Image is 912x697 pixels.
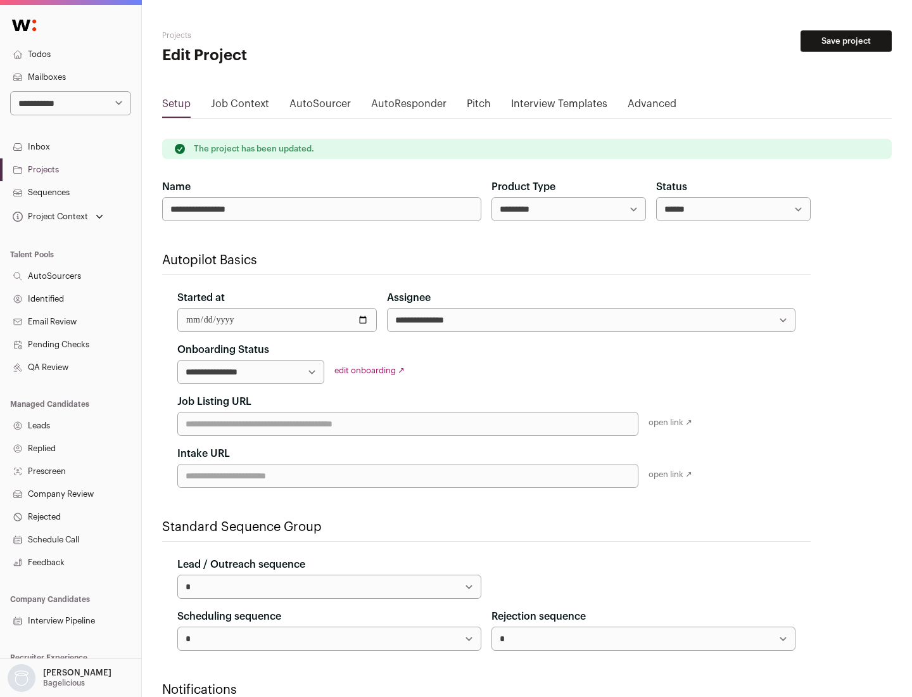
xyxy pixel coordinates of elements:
h1: Edit Project [162,46,405,66]
p: The project has been updated. [194,144,314,154]
label: Assignee [387,290,431,305]
button: Save project [801,30,892,52]
h2: Standard Sequence Group [162,518,811,536]
h2: Autopilot Basics [162,252,811,269]
label: Rejection sequence [491,609,586,624]
a: Interview Templates [511,96,607,117]
label: Status [656,179,687,195]
label: Scheduling sequence [177,609,281,624]
label: Job Listing URL [177,394,251,409]
h2: Projects [162,30,405,41]
label: Intake URL [177,446,230,461]
button: Open dropdown [5,664,114,692]
p: Bagelicious [43,678,85,688]
a: Pitch [467,96,491,117]
label: Name [162,179,191,195]
label: Onboarding Status [177,342,269,357]
div: Project Context [10,212,88,222]
img: nopic.png [8,664,35,692]
label: Product Type [491,179,555,195]
img: Wellfound [5,13,43,38]
a: AutoResponder [371,96,446,117]
a: edit onboarding ↗ [334,366,405,374]
a: AutoSourcer [289,96,351,117]
p: [PERSON_NAME] [43,668,111,678]
label: Started at [177,290,225,305]
button: Open dropdown [10,208,106,226]
a: Setup [162,96,191,117]
a: Advanced [628,96,676,117]
label: Lead / Outreach sequence [177,557,305,572]
a: Job Context [211,96,269,117]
